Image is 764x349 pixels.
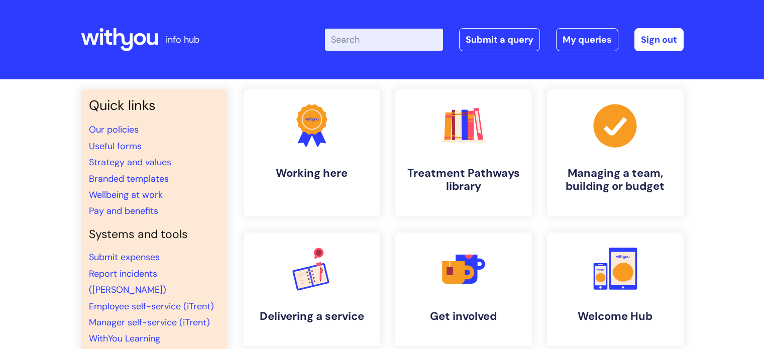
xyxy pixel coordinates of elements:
a: Wellbeing at work [89,189,163,201]
a: Managing a team, building or budget [547,89,684,216]
a: Pay and benefits [89,205,158,217]
h4: Managing a team, building or budget [555,167,676,193]
a: Our policies [89,124,139,136]
a: Sign out [634,28,684,51]
a: Submit expenses [89,251,160,263]
a: Welcome Hub [547,232,684,346]
a: Strategy and values [89,156,171,168]
a: My queries [556,28,618,51]
h4: Get involved [403,310,524,323]
a: WithYou Learning [89,332,160,344]
a: Employee self-service (iTrent) [89,300,214,312]
h4: Systems and tools [89,227,220,242]
a: Delivering a service [244,232,380,346]
a: Submit a query [459,28,540,51]
a: Treatment Pathways library [395,89,532,216]
div: | - [325,28,684,51]
h4: Treatment Pathways library [403,167,524,193]
a: Branded templates [89,173,169,185]
input: Search [325,29,443,51]
p: info hub [166,32,199,48]
a: Report incidents ([PERSON_NAME]) [89,268,166,296]
h4: Welcome Hub [555,310,676,323]
a: Manager self-service (iTrent) [89,316,210,328]
h4: Delivering a service [252,310,372,323]
h4: Working here [252,167,372,180]
a: Working here [244,89,380,216]
a: Useful forms [89,140,142,152]
a: Get involved [395,232,532,346]
h3: Quick links [89,97,220,113]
